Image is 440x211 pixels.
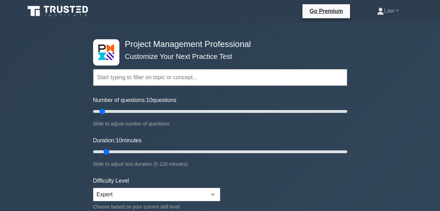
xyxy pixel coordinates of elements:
label: Duration: minutes [93,136,142,145]
label: Difficulty Level [93,177,129,185]
span: 10 [146,97,153,103]
span: 10 [116,137,122,143]
div: Slide to adjust number of questions [93,120,347,128]
h4: Project Management Professional [122,39,313,49]
div: Slide to adjust test duration (5-120 minutes) [93,160,347,168]
div: Choose based on your current skill level [93,203,220,211]
a: Law [360,4,415,18]
label: Number of questions: questions [93,96,176,104]
input: Start typing to filter on topic or concept... [93,69,347,86]
a: Go Premium [305,7,347,15]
